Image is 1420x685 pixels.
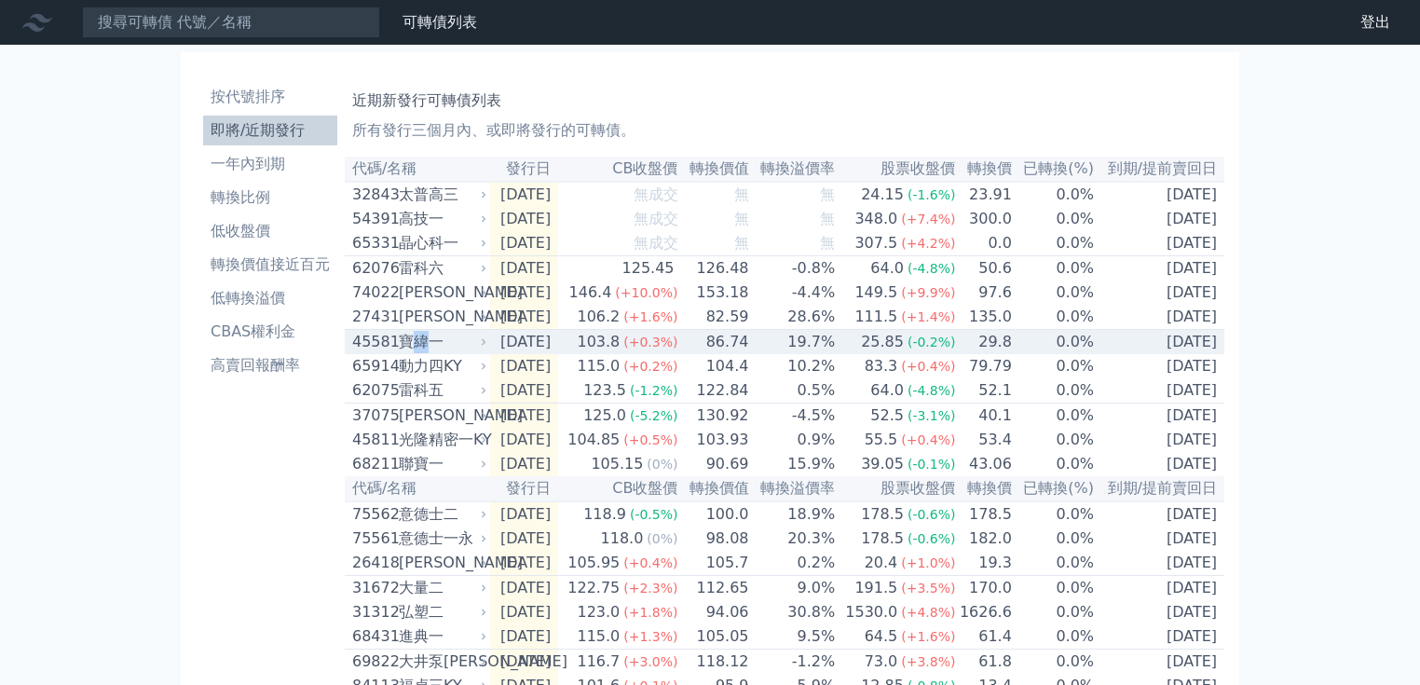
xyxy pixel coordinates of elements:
div: 125.45 [619,257,678,280]
span: (+2.3%) [623,581,677,596]
div: 64.5 [861,625,902,648]
div: 27431 [352,306,394,328]
td: 0.0% [1013,576,1095,601]
a: 轉換價值接近百元 [203,250,337,280]
div: 75561 [352,527,394,550]
div: 73.0 [861,651,902,673]
li: 低轉換溢價 [203,287,337,309]
td: 23.91 [956,182,1012,207]
span: (+9.9%) [901,285,955,300]
td: 18.9% [750,501,837,527]
a: 登出 [1345,7,1405,37]
div: 26418 [352,552,394,574]
div: [PERSON_NAME] [399,281,483,304]
td: 0.0 [956,231,1012,256]
div: 111.5 [851,306,901,328]
div: 64.0 [867,379,908,402]
td: [DATE] [1095,330,1224,355]
div: 54391 [352,208,394,230]
span: (+1.6%) [623,309,677,324]
div: 178.5 [857,527,908,550]
td: 170.0 [956,576,1012,601]
div: 105.15 [587,453,647,475]
div: 高技一 [399,208,483,230]
td: 90.69 [679,452,750,476]
span: (+0.5%) [623,432,677,447]
div: 45811 [352,429,394,451]
td: 135.0 [956,305,1012,330]
div: 弘塑二 [399,601,483,623]
td: 122.84 [679,378,750,404]
div: 大量二 [399,577,483,599]
td: [DATE] [490,551,558,576]
a: 一年內到期 [203,149,337,179]
div: 24.15 [857,184,908,206]
td: [DATE] [1095,207,1224,231]
td: 0.9% [750,428,837,452]
div: 39.05 [857,453,908,475]
td: [DATE] [490,354,558,378]
th: 到期/提前賣回日 [1095,476,1224,501]
td: [DATE] [1095,256,1224,281]
div: 123.0 [573,601,623,623]
a: 低轉換溢價 [203,283,337,313]
div: 意德士一永 [399,527,483,550]
div: 75562 [352,503,394,526]
span: (+0.4%) [623,555,677,570]
th: 轉換價值 [679,157,750,182]
td: [DATE] [490,281,558,305]
td: 0.0% [1013,281,1095,305]
div: 32843 [352,184,394,206]
span: (-0.5%) [630,507,678,522]
div: 125.0 [580,404,630,427]
span: (+3.0%) [623,654,677,669]
td: 15.9% [750,452,837,476]
td: 9.5% [750,624,837,650]
td: 0.0% [1013,305,1095,330]
td: 0.0% [1013,501,1095,527]
div: 149.5 [851,281,901,304]
span: (-3.1%) [908,408,956,423]
span: 無 [820,185,835,203]
td: 0.0% [1013,404,1095,429]
div: 25.85 [857,331,908,353]
td: -4.4% [750,281,837,305]
td: 0.0% [1013,207,1095,231]
td: 0.5% [750,378,837,404]
th: 到期/提前賣回日 [1095,157,1224,182]
td: [DATE] [1095,576,1224,601]
td: 112.65 [679,576,750,601]
div: 62076 [352,257,394,280]
td: [DATE] [1095,354,1224,378]
td: 10.2% [750,354,837,378]
th: 已轉換(%) [1013,476,1095,501]
td: [DATE] [490,650,558,675]
span: (-0.6%) [908,531,956,546]
span: (+3.8%) [901,654,955,669]
div: [PERSON_NAME] [399,404,483,427]
td: 0.0% [1013,354,1095,378]
td: 0.0% [1013,624,1095,650]
td: 100.0 [679,501,750,527]
td: 103.93 [679,428,750,452]
span: (+1.0%) [901,555,955,570]
td: 0.0% [1013,330,1095,355]
li: 一年內到期 [203,153,337,175]
th: 發行日 [490,476,558,501]
div: 52.5 [867,404,908,427]
td: 43.06 [956,452,1012,476]
td: [DATE] [1095,428,1224,452]
div: 68211 [352,453,394,475]
td: 130.92 [679,404,750,429]
td: 118.12 [679,650,750,675]
td: -0.8% [750,256,837,281]
td: [DATE] [1095,378,1224,404]
div: 31672 [352,577,394,599]
div: 意德士二 [399,503,483,526]
td: 0.2% [750,551,837,576]
th: 代碼/名稱 [345,476,490,501]
td: [DATE] [490,576,558,601]
td: [DATE] [1095,527,1224,551]
span: (+0.4%) [901,359,955,374]
a: 按代號排序 [203,82,337,112]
